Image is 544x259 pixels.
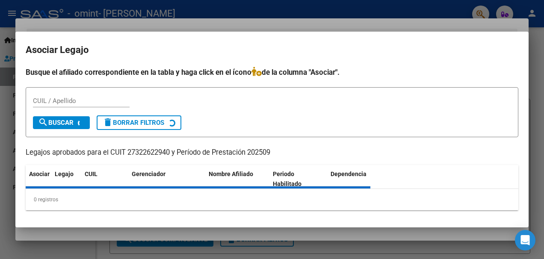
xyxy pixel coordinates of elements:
[209,171,253,177] span: Nombre Afiliado
[26,165,51,193] datatable-header-cell: Asociar
[269,165,327,193] datatable-header-cell: Periodo Habilitado
[29,171,50,177] span: Asociar
[26,42,518,58] h2: Asociar Legajo
[33,116,90,129] button: Buscar
[132,171,166,177] span: Gerenciador
[128,165,205,193] datatable-header-cell: Gerenciador
[85,171,98,177] span: CUIL
[51,165,81,193] datatable-header-cell: Legajo
[205,165,269,193] datatable-header-cell: Nombre Afiliado
[81,165,128,193] datatable-header-cell: CUIL
[273,171,302,187] span: Periodo Habilitado
[26,147,518,158] p: Legajos aprobados para el CUIT 27322622940 y Período de Prestación 202509
[26,67,518,78] h4: Busque el afiliado correspondiente en la tabla y haga click en el ícono de la columna "Asociar".
[515,230,535,250] div: Open Intercom Messenger
[97,115,181,130] button: Borrar Filtros
[103,119,164,127] span: Borrar Filtros
[26,189,518,210] div: 0 registros
[38,119,74,127] span: Buscar
[38,117,48,127] mat-icon: search
[55,171,74,177] span: Legajo
[331,171,367,177] span: Dependencia
[327,165,391,193] datatable-header-cell: Dependencia
[103,117,113,127] mat-icon: delete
